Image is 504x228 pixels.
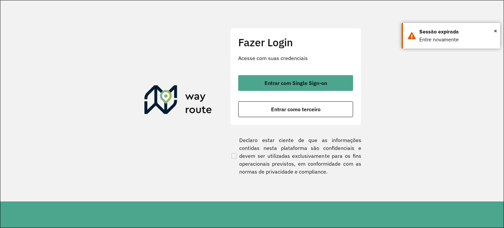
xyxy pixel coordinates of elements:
div: Entre novamente [419,36,495,44]
span: Entrar como terceiro [271,107,321,112]
span: Entrar com Single Sign-on [264,80,327,86]
label: Declaro estar ciente de que as informações contidas nesta plataforma são confidenciais e devem se... [230,136,361,176]
p: Acesse com suas credenciais [238,54,353,62]
span: × [494,26,497,36]
img: Roteirizador AmbevTech [144,85,212,117]
h2: Fazer Login [238,36,353,49]
div: Sessão expirada [419,28,495,36]
button: Close [494,26,497,36]
button: button [238,75,353,91]
button: button [238,101,353,117]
